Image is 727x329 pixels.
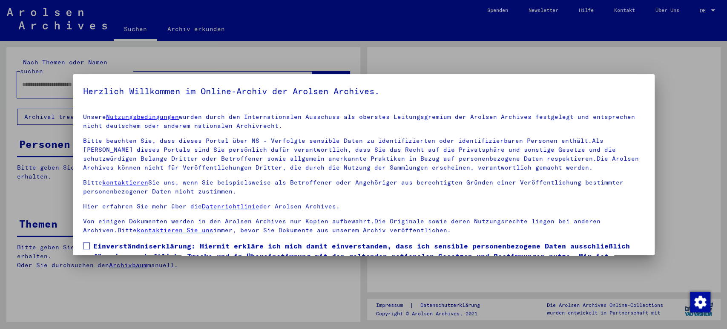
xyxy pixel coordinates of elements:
a: Nutzungsbedingungen [106,113,179,121]
p: Bitte Sie uns, wenn Sie beispielsweise als Betroffener oder Angehöriger aus berechtigten Gründen ... [83,178,644,196]
span: Einverständniserklärung: Hiermit erkläre ich mich damit einverstanden, dass ich sensible personen... [93,241,644,271]
a: kontaktieren [102,179,148,186]
p: Bitte beachten Sie, dass dieses Portal über NS - Verfolgte sensible Daten zu identifizierten oder... [83,136,644,172]
p: Von einigen Dokumenten werden in den Arolsen Archives nur Kopien aufbewahrt.Die Originale sowie d... [83,217,644,235]
img: Zustimmung ändern [690,292,710,312]
p: Unsere wurden durch den Internationalen Ausschuss als oberstes Leitungsgremium der Arolsen Archiv... [83,113,644,130]
div: Zustimmung ändern [690,291,710,312]
h5: Herzlich Willkommen im Online-Archiv der Arolsen Archives. [83,84,644,98]
p: Hier erfahren Sie mehr über die der Arolsen Archives. [83,202,644,211]
a: Datenrichtlinie [202,202,259,210]
a: kontaktieren Sie uns [137,226,213,234]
